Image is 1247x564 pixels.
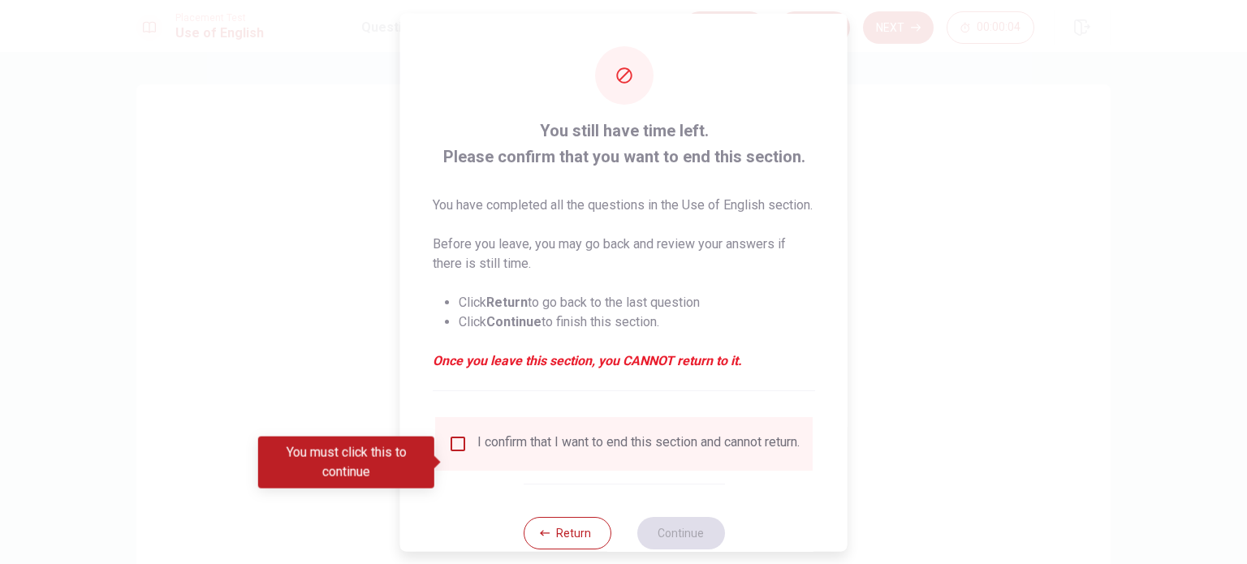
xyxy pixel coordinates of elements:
span: You still have time left. Please confirm that you want to end this section. [433,117,815,169]
p: You have completed all the questions in the Use of English section. [433,195,815,214]
div: You must click this to continue [258,437,434,489]
em: Once you leave this section, you CANNOT return to it. [433,351,815,370]
button: Continue [636,516,724,549]
strong: Return [486,294,528,309]
li: Click to go back to the last question [459,292,815,312]
button: Return [523,516,611,549]
div: I confirm that I want to end this section and cannot return. [477,433,800,453]
li: Click to finish this section. [459,312,815,331]
p: Before you leave, you may go back and review your answers if there is still time. [433,234,815,273]
strong: Continue [486,313,542,329]
span: You must click this to continue [448,433,468,453]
